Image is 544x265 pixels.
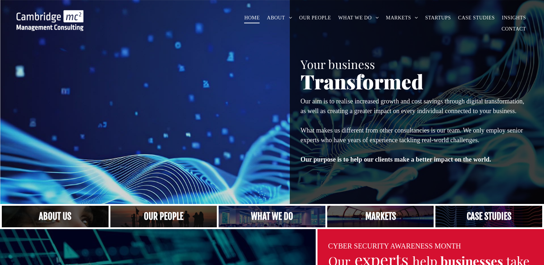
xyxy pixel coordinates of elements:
span: Transformed [301,68,424,94]
a: A yoga teacher lifting his whole body off the ground in the peacock pose [219,206,325,227]
font: CYBER SECURITY AWARENESS MONTH [328,242,461,250]
a: CASE STUDIES [454,12,498,23]
a: HOME [241,12,263,23]
span: Our aim is to realise increased growth and cost savings through digital transformation, as well a... [301,98,524,115]
a: ABOUT [263,12,296,23]
a: OUR PEOPLE [296,12,335,23]
a: Close up of woman's face, centered on her eyes [2,206,109,227]
a: STARTUPS [422,12,454,23]
a: INSIGHTS [498,12,530,23]
a: CONTACT [498,23,530,34]
a: WHAT WE DO [335,12,383,23]
span: What makes us different from other consultancies is our team. We only employ senior experts who h... [301,127,523,144]
strong: Our purpose is to help our clients make a better impact on the world. [301,156,491,163]
a: A crowd in silhouette at sunset, on a rise or lookout point [110,206,217,227]
img: Go to Homepage [17,10,83,31]
a: MARKETS [382,12,421,23]
span: Your business [301,56,375,72]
